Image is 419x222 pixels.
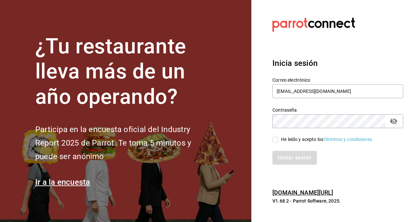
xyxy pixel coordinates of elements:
button: passwordField [388,116,399,127]
h3: Inicia sesión [272,57,403,69]
label: Correo electrónico [272,77,403,82]
p: V1.68.2 - Parrot Software, 2025. [272,198,403,204]
input: Ingresa tu correo electrónico [272,84,403,98]
a: Ir a la encuesta [35,178,90,187]
h1: ¿Tu restaurante lleva más de un año operando? [35,34,213,110]
div: He leído y acepto los [281,136,373,143]
a: Términos y condiciones. [323,137,373,142]
a: [DOMAIN_NAME][URL] [272,189,333,196]
label: Contraseña [272,107,403,112]
h2: Participa en la encuesta oficial del Industry Report 2025 de Parrot. Te toma 5 minutos y puede se... [35,123,213,163]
